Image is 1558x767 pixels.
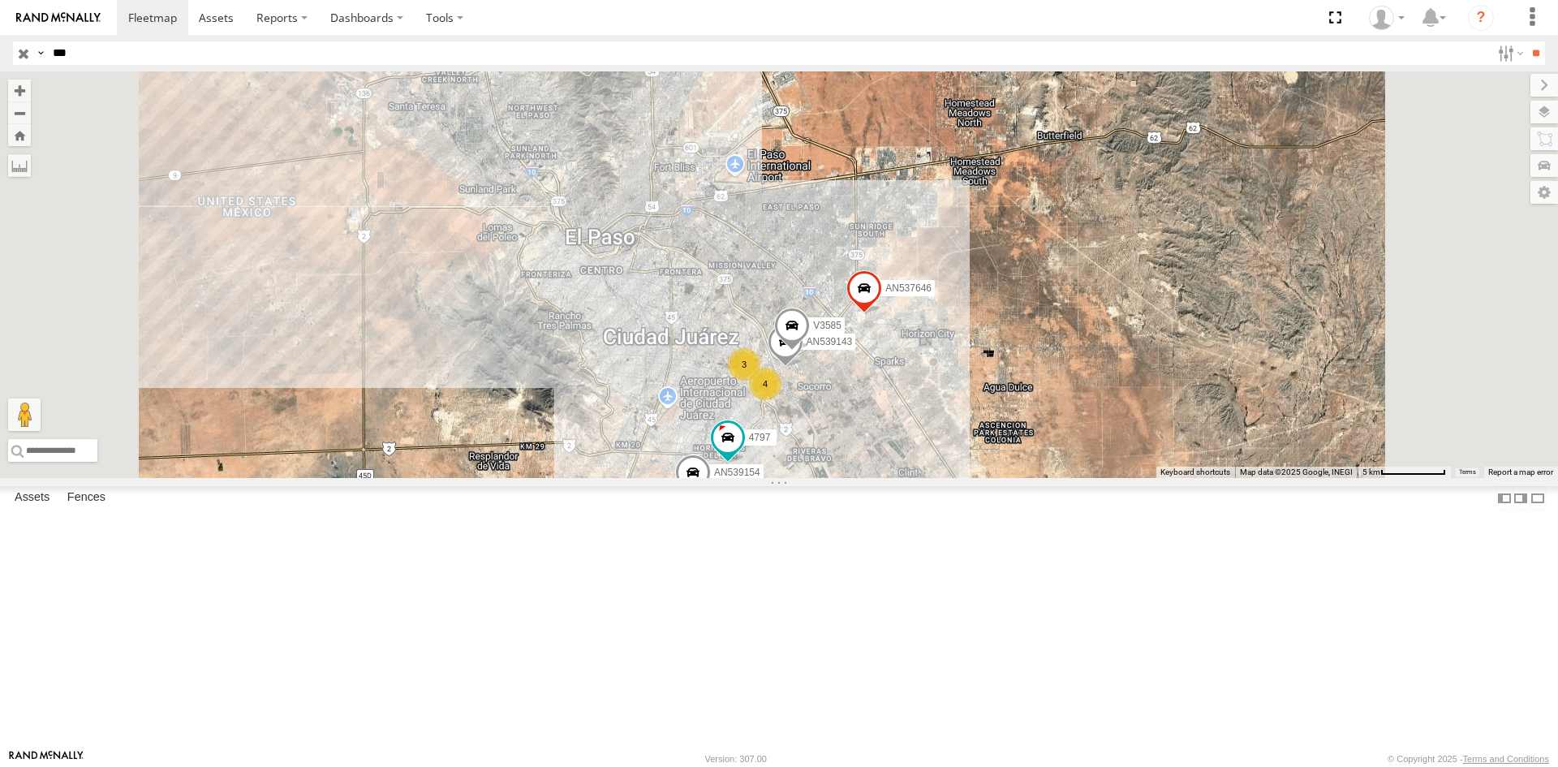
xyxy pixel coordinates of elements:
[34,41,47,65] label: Search Query
[1491,41,1526,65] label: Search Filter Options
[8,154,31,177] label: Measure
[1513,486,1529,510] label: Dock Summary Table to the Right
[728,348,760,381] div: 3
[1488,468,1553,476] a: Report a map error
[1459,469,1476,476] a: Terms (opens in new tab)
[6,487,58,510] label: Assets
[1463,754,1549,764] a: Terms and Conditions
[9,751,84,767] a: Visit our Website
[1530,486,1546,510] label: Hide Summary Table
[749,368,781,400] div: 4
[1496,486,1513,510] label: Dock Summary Table to the Left
[1240,468,1353,476] span: Map data ©2025 Google, INEGI
[8,101,31,124] button: Zoom out
[1388,754,1549,764] div: © Copyright 2025 -
[813,320,841,331] span: V3585
[749,432,771,443] span: 4797
[8,399,41,431] button: Drag Pegman onto the map to open Street View
[1530,181,1558,204] label: Map Settings
[1468,5,1494,31] i: ?
[1358,467,1451,478] button: Map Scale: 5 km per 77 pixels
[807,336,853,347] span: AN539143
[16,12,101,24] img: rand-logo.svg
[1362,468,1380,476] span: 5 km
[714,467,760,478] span: AN539154
[1363,6,1410,30] div: Roberto Garcia
[59,487,114,510] label: Fences
[885,282,932,294] span: AN537646
[705,754,767,764] div: Version: 307.00
[8,80,31,101] button: Zoom in
[8,124,31,146] button: Zoom Home
[1160,467,1230,478] button: Keyboard shortcuts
